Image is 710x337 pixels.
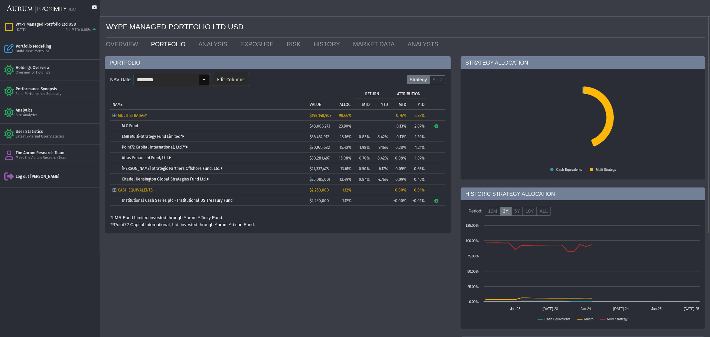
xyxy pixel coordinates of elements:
[411,113,425,118] div: 6.87%
[613,307,629,311] text: [DATE]-24
[372,99,390,109] td: Column YTD
[310,156,330,161] span: $30,281,497
[16,92,97,97] div: Fund Performance Summary
[106,17,705,38] div: WYPF MANAGED PORTFOLIO LTD USD
[69,8,77,13] div: 5.0.1
[16,174,97,179] div: Log out [PERSON_NAME]
[122,166,222,171] a: [PERSON_NAME] Strategic Partners Offshore Fund, Ltd.
[16,28,26,33] div: [DATE]
[339,124,352,129] span: 23.90%
[409,99,427,109] td: Column YTD
[354,153,372,163] td: 0.70%
[409,131,427,142] td: 1.29%
[585,317,594,321] text: Macro
[332,88,354,109] td: Column ALLOC.
[684,307,699,311] text: [DATE]-25
[545,317,571,321] text: Cash Equivalents
[146,38,194,51] a: PORTFOLIO
[122,134,184,139] a: LMR Multi-Strategy Fund Limited*
[372,174,390,184] td: 4.76%
[307,88,332,109] td: Column VALUE
[362,102,370,107] p: MTD
[16,22,97,27] div: WYPF Managed Portfolio Ltd USD
[310,102,321,107] p: VALUE
[466,239,479,243] text: 100.00%
[310,198,329,203] span: $2,250,000
[390,131,409,142] td: 0.13%
[310,177,330,182] span: $25,085,061
[390,163,409,174] td: 0.05%
[16,156,97,161] div: Meet the Aurum Research Team
[607,317,627,321] text: Multi Strategy
[409,195,427,206] td: -0.01%
[118,188,153,192] span: CASH EQUIVALENTS
[467,270,479,273] text: 50.00%
[372,142,390,153] td: 9.16%
[101,38,146,51] a: OVERVIEW
[500,207,512,216] label: 3Y
[110,88,307,109] td: Column NAME
[339,113,352,118] span: 98.66%
[16,65,97,70] div: Holdings Overview
[381,102,388,107] p: YTD
[16,129,97,134] div: User Statistics
[430,75,446,85] label: A - Z
[122,198,233,203] a: Institutional Cash Series plc - Institutional US Treasury Fund
[310,124,330,129] span: $48,006,273
[340,177,352,182] span: 12.49%
[310,113,332,118] span: $198,148,903
[418,102,425,107] p: YTD
[354,174,372,184] td: 0.84%
[537,207,551,216] label: ALL
[198,74,210,86] div: Select
[122,156,171,160] a: Atlas Enhanced Fund, Ltd.
[409,121,427,131] td: 2.07%
[310,145,330,150] span: $30,975,682
[16,49,97,54] div: Build New Portfolios
[16,134,97,139] div: Latest External User Statistics
[354,163,372,174] td: 0.50%
[310,135,329,139] span: $36,462,912
[372,163,390,174] td: 6.17%
[66,28,91,33] div: Est MTD: 0.08%
[16,113,97,118] div: Site analytics
[511,207,523,216] label: 5Y
[16,108,97,113] div: Analytics
[113,102,122,107] p: NAME
[510,307,521,311] text: Jan-23
[466,205,485,217] div: Period:
[390,174,409,184] td: 0.09%
[427,88,445,109] td: Column
[282,38,309,51] a: RISK
[110,214,255,221] td: *LMR Fund Limited invested through Aurum Affinity Fund.
[403,38,447,51] a: ANALYSTS
[581,307,591,311] text: Jan-24
[390,195,409,206] td: -0.00%
[390,142,409,153] td: 0.28%
[122,177,209,181] a: Citadel Kensington Global Strategies Fund Ltd.
[390,121,409,131] td: 0.13%
[365,92,379,96] p: RETURN
[310,167,329,171] span: $27,337,478
[348,38,403,51] a: MARKET DATA
[411,188,425,192] div: -0.01%
[409,174,427,184] td: 0.46%
[110,221,255,228] td: **Point72 Capital International, Ltd. invested through Aurum Artisan Fund.
[469,300,479,304] text: 0.00%
[110,74,133,86] div: NAV Date:
[340,167,352,171] span: 13.61%
[485,207,500,216] label: 12M
[309,38,348,51] a: HISTORY
[409,163,427,174] td: 0.63%
[390,99,409,109] td: Column MTD
[16,44,97,49] div: Portfolio Modelling
[390,153,409,163] td: 0.08%
[235,38,282,51] a: EXPOSURE
[122,124,138,128] a: M C Fund
[217,77,245,83] span: Edit Columns
[407,75,430,85] label: Strategy
[16,150,97,156] div: The Aurum Research Team
[193,38,235,51] a: ANALYSIS
[556,168,582,171] text: Cash Equivalents
[596,168,616,171] text: Multi Strategy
